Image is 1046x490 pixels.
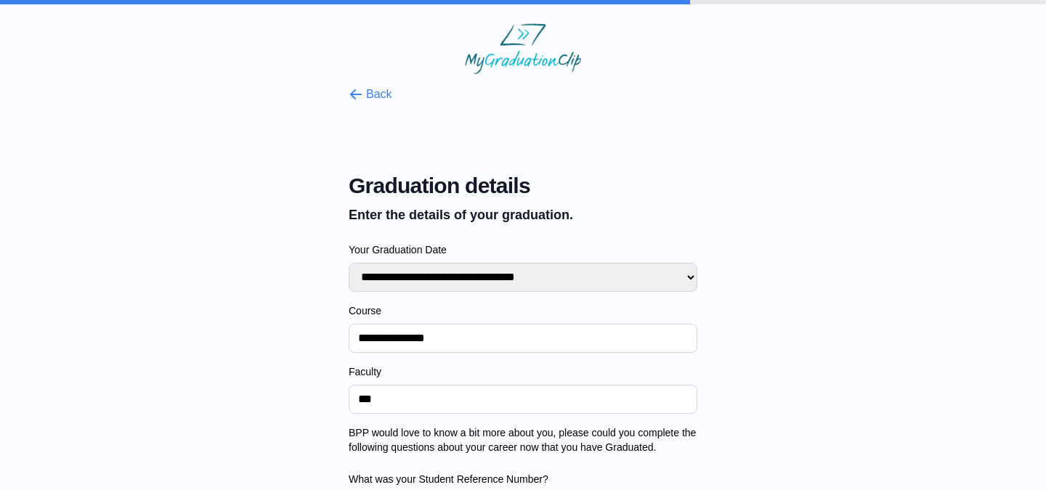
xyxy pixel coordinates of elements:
label: Your Graduation Date [349,242,697,257]
button: Back [349,86,392,103]
span: Graduation details [349,173,697,199]
label: Course [349,303,697,318]
label: What was your Student Reference Number? [349,472,697,486]
label: BPP would love to know a bit more about you, please could you complete the following questions ab... [349,425,697,454]
img: MyGraduationClip [465,23,581,74]
label: Faculty [349,364,697,379]
p: Enter the details of your graduation. [349,205,697,225]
